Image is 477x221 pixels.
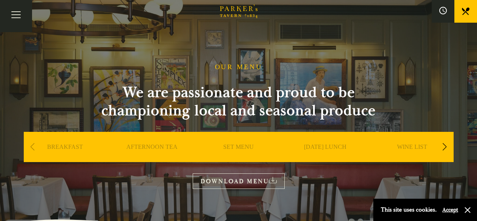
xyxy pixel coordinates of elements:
a: AFTERNOON TEA [126,143,178,173]
div: 2 / 9 [110,132,193,185]
a: WINE LIST [397,143,427,173]
button: Close and accept [464,206,471,214]
button: Accept [442,206,458,213]
a: SET MENU [223,143,254,173]
div: Previous slide [28,139,38,155]
a: BREAKFAST [47,143,83,173]
div: 5 / 9 [371,132,454,185]
h2: We are passionate and proud to be championing local and seasonal produce [88,83,390,120]
h1: OUR MENU [215,63,262,71]
div: 3 / 9 [197,132,280,185]
div: Next slide [440,139,450,155]
div: 1 / 9 [24,132,107,185]
div: 4 / 9 [284,132,367,185]
a: [DATE] LUNCH [304,143,347,173]
p: This site uses cookies. [381,204,437,215]
a: DOWNLOAD MENU [193,173,285,189]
